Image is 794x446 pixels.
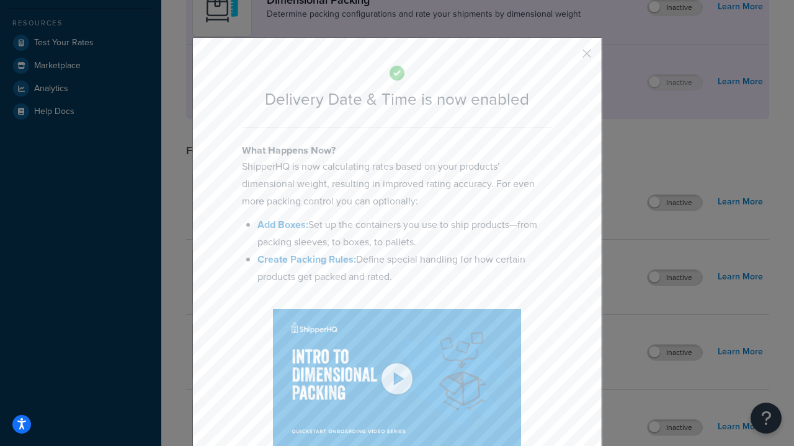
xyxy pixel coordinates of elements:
[242,158,552,210] p: ShipperHQ is now calculating rates based on your products’ dimensional weight, resulting in impro...
[257,252,356,266] a: Create Packing Rules:
[242,143,552,158] h4: What Happens Now?
[257,217,308,232] a: Add Boxes:
[242,90,552,108] h2: Delivery Date & Time is now enabled
[257,216,552,251] li: Set up the containers you use to ship products—from packing sleeves, to boxes, to pallets.
[257,251,552,286] li: Define special handling for how certain products get packed and rated.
